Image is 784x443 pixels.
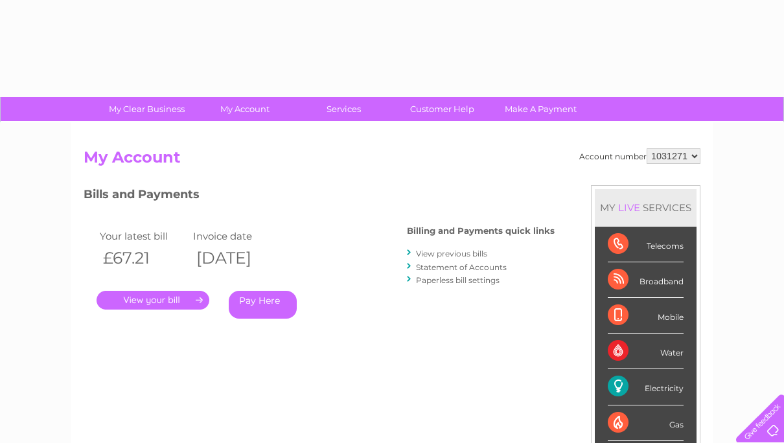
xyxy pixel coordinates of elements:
h4: Billing and Payments quick links [407,226,555,236]
div: Broadband [608,262,684,298]
div: MY SERVICES [595,189,697,226]
div: LIVE [616,201,643,214]
div: Water [608,334,684,369]
a: Paperless bill settings [416,275,500,285]
div: Account number [579,148,700,164]
a: My Account [192,97,299,121]
a: View previous bills [416,249,487,258]
td: Your latest bill [97,227,190,245]
div: Gas [608,405,684,441]
h3: Bills and Payments [84,185,555,208]
div: Electricity [608,369,684,405]
a: . [97,291,209,310]
th: [DATE] [190,245,283,271]
a: My Clear Business [93,97,200,121]
th: £67.21 [97,245,190,271]
h2: My Account [84,148,700,173]
div: Telecoms [608,227,684,262]
a: Make A Payment [487,97,594,121]
a: Pay Here [229,291,297,319]
a: Customer Help [389,97,496,121]
a: Statement of Accounts [416,262,507,272]
div: Mobile [608,298,684,334]
a: Services [290,97,397,121]
td: Invoice date [190,227,283,245]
